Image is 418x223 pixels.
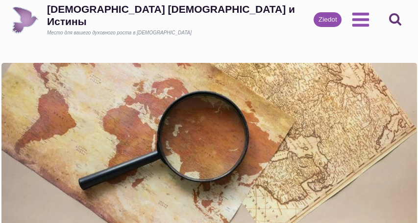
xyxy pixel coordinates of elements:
a: Ziedot [314,12,342,27]
button: Показать форму поиска [384,9,406,31]
div: [DEMOGRAPHIC_DATA] [DEMOGRAPHIC_DATA] и Истины [47,3,314,28]
a: [DEMOGRAPHIC_DATA] [DEMOGRAPHIC_DATA] и ИстиныМесто для вашего духовного роста в [DEMOGRAPHIC_DATA] [12,3,314,37]
button: Открыть меню [346,7,374,32]
img: Draudze Gars un Patiesība [12,6,39,33]
div: Место для вашего духовного роста в [DEMOGRAPHIC_DATA] [47,29,314,36]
